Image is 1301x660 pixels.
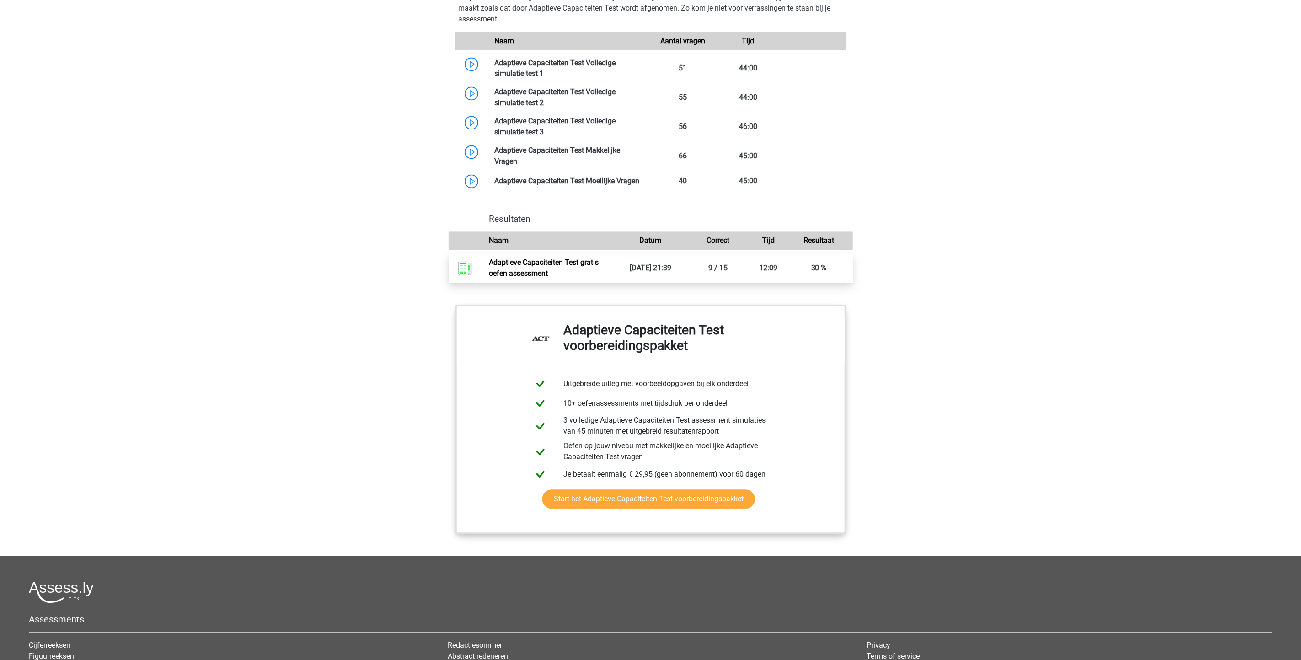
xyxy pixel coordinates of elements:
a: Privacy [867,641,891,650]
h4: Resultaten [489,214,846,225]
div: Tijd [716,36,781,47]
div: Naam [482,236,617,247]
div: Tijd [751,236,785,247]
div: Resultaat [785,236,852,247]
a: Redactiesommen [448,641,504,650]
div: Adaptieve Capaciteiten Test Moeilijke Vragen [488,176,651,187]
h5: Assessments [29,614,1272,625]
div: Adaptieve Capaciteiten Test Makkelijke Vragen [488,145,651,167]
div: Adaptieve Capaciteiten Test Volledige simulatie test 2 [488,87,651,109]
div: Adaptieve Capaciteiten Test Volledige simulatie test 3 [488,116,651,138]
a: Cijferreeksen [29,641,70,650]
div: Aantal vragen [650,36,715,47]
div: Adaptieve Capaciteiten Test Volledige simulatie test 1 [488,58,651,80]
div: Naam [488,36,651,47]
a: Adaptieve Capaciteiten Test gratis oefen assessment [489,258,599,278]
img: Assessly logo [29,582,94,603]
div: Datum [617,236,684,247]
div: Correct [684,236,751,247]
a: Start het Adaptieve Capaciteiten Test voorbereidingspakket [542,490,755,509]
